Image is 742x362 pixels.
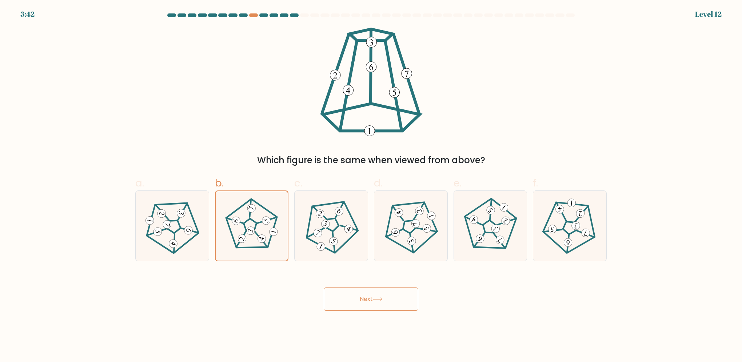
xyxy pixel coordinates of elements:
span: a. [135,176,144,190]
span: e. [454,176,462,190]
button: Next [324,287,418,311]
span: b. [215,176,224,190]
div: 3:42 [20,9,35,20]
span: f. [533,176,538,190]
div: Level 12 [695,9,722,20]
div: Which figure is the same when viewed from above? [140,154,602,167]
span: d. [374,176,383,190]
span: c. [294,176,302,190]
